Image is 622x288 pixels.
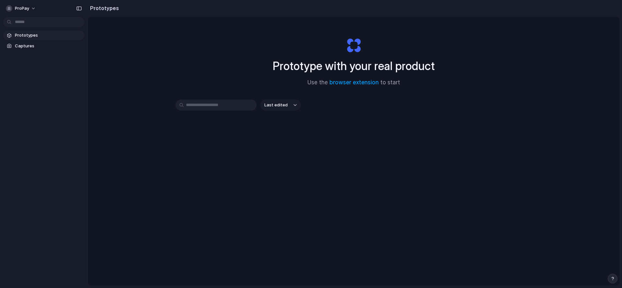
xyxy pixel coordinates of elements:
[264,102,288,108] span: Last edited
[3,3,39,14] button: ProPay
[15,5,29,12] span: ProPay
[15,43,82,49] span: Captures
[307,78,400,87] span: Use the to start
[3,41,84,51] a: Captures
[87,4,119,12] h2: Prototypes
[15,32,82,39] span: Prototypes
[329,79,379,86] a: browser extension
[273,57,435,75] h1: Prototype with your real product
[260,100,301,111] button: Last edited
[3,30,84,40] a: Prototypes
